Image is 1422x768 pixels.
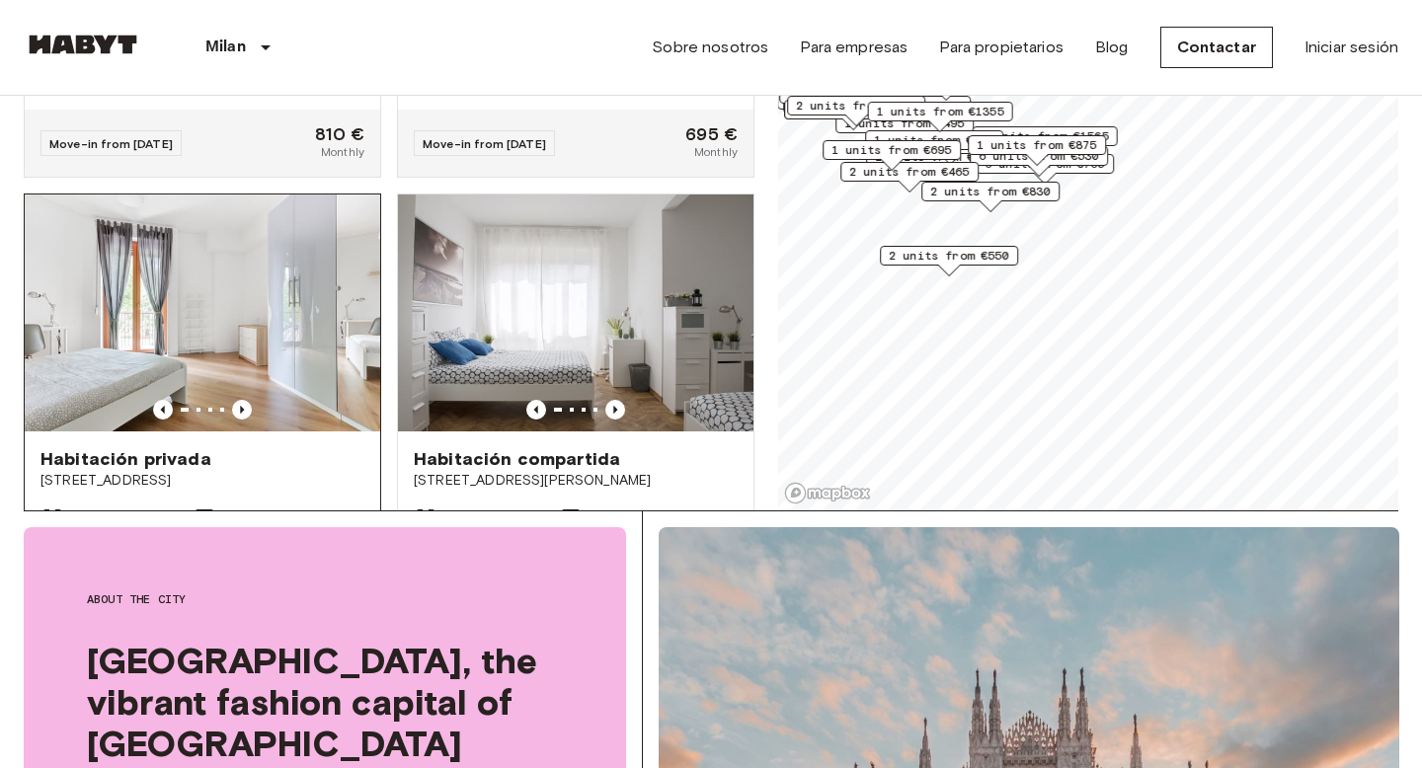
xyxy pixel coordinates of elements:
[1304,36,1398,59] a: Iniciar sesión
[40,471,364,491] span: [STREET_ADDRESS]
[1095,36,1129,59] a: Blog
[414,447,620,471] span: Habitación compartida
[921,182,1060,212] div: Map marker
[40,447,211,471] span: Habitación privada
[777,90,915,120] div: Map marker
[694,143,738,161] span: Monthly
[224,509,274,527] span: 1st Floor
[232,400,252,420] button: Previous image
[977,136,1097,154] span: 1 units from €875
[24,35,142,54] img: Habyt
[398,194,753,431] img: Marketing picture of unit IT-14-026-002-02H
[87,640,563,764] span: [GEOGRAPHIC_DATA], the vibrant fashion capital of [GEOGRAPHIC_DATA]
[315,125,364,143] span: 810 €
[652,36,768,59] a: Sobre nosotros
[982,127,1109,145] span: 1 units from €1565
[877,103,1004,120] span: 1 units from €1355
[787,96,925,126] div: Map marker
[591,509,643,527] span: 6th Floor
[973,126,1118,157] div: Map marker
[685,125,738,143] span: 695 €
[153,400,173,420] button: Previous image
[865,130,1003,161] div: Map marker
[24,193,381,614] a: Marketing picture of unit IT-14-035-002-02HPrevious imagePrevious imageHabitación privada[STREET_...
[205,36,246,59] p: Milan
[930,183,1051,200] span: 2 units from €830
[25,194,380,431] img: Marketing picture of unit IT-14-035-002-02H
[868,102,1013,132] div: Map marker
[968,135,1106,166] div: Map marker
[784,100,922,130] div: Map marker
[536,509,543,527] span: 3
[163,509,177,527] span: 10
[779,84,917,115] div: Map marker
[849,163,970,181] span: 2 units from €465
[800,36,908,59] a: Para empresas
[840,162,979,192] div: Map marker
[889,247,1009,265] span: 2 units from €550
[49,136,173,151] span: Move-in from [DATE]
[784,482,871,504] a: Mapbox logo
[321,143,364,161] span: Monthly
[831,141,952,159] span: 1 units from €695
[72,509,116,527] span: 19 Sqm
[796,97,916,115] span: 2 units from €660
[880,246,1018,276] div: Map marker
[414,471,738,491] span: [STREET_ADDRESS][PERSON_NAME]
[526,400,546,420] button: Previous image
[423,136,546,151] span: Move-in from [DATE]
[939,36,1064,59] a: Para propietarios
[1160,27,1273,68] a: Contactar
[445,509,489,527] span: 18 Sqm
[605,400,625,420] button: Previous image
[87,590,563,608] span: About the city
[823,140,961,171] div: Map marker
[397,193,754,614] a: Marketing picture of unit IT-14-026-002-02HPrevious imagePrevious imageHabitación compartida[STRE...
